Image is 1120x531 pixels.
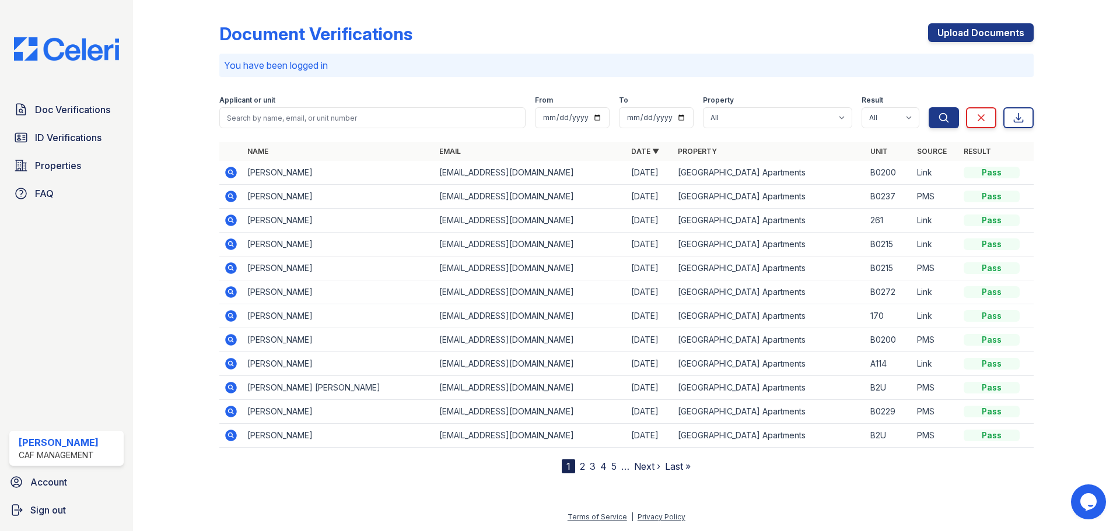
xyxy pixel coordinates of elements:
td: PMS [912,328,959,352]
span: Properties [35,159,81,173]
td: [GEOGRAPHIC_DATA] Apartments [673,400,865,424]
td: [GEOGRAPHIC_DATA] Apartments [673,376,865,400]
td: A114 [866,352,912,376]
a: ID Verifications [9,126,124,149]
td: [PERSON_NAME] [243,233,435,256]
td: [DATE] [626,280,673,304]
td: [EMAIL_ADDRESS][DOMAIN_NAME] [435,209,626,233]
td: [EMAIL_ADDRESS][DOMAIN_NAME] [435,400,626,424]
a: 2 [580,460,585,472]
td: B2U [866,424,912,448]
td: [PERSON_NAME] [243,352,435,376]
td: [PERSON_NAME] [243,209,435,233]
td: Link [912,352,959,376]
div: [PERSON_NAME] [19,435,99,449]
iframe: chat widget [1071,484,1108,519]
td: [DATE] [626,400,673,424]
input: Search by name, email, or unit number [219,107,526,128]
a: Privacy Policy [638,512,685,521]
a: Email [439,147,461,156]
td: B0229 [866,400,912,424]
td: [PERSON_NAME] [243,400,435,424]
td: [DATE] [626,161,673,185]
a: Source [917,147,947,156]
div: Pass [964,167,1020,178]
td: [EMAIL_ADDRESS][DOMAIN_NAME] [435,161,626,185]
a: Property [678,147,717,156]
div: Pass [964,334,1020,346]
td: Link [912,233,959,256]
a: Account [5,470,128,494]
td: PMS [912,185,959,209]
td: [GEOGRAPHIC_DATA] Apartments [673,352,865,376]
td: PMS [912,376,959,400]
td: 170 [866,304,912,328]
div: Pass [964,262,1020,274]
div: 1 [562,459,575,473]
td: B0272 [866,280,912,304]
div: Pass [964,214,1020,226]
td: [DATE] [626,376,673,400]
td: [EMAIL_ADDRESS][DOMAIN_NAME] [435,328,626,352]
td: [GEOGRAPHIC_DATA] Apartments [673,304,865,328]
a: Doc Verifications [9,98,124,121]
label: Property [703,96,734,105]
a: 3 [590,460,596,472]
label: Applicant or unit [219,96,275,105]
td: 261 [866,209,912,233]
a: Last » [665,460,691,472]
td: [GEOGRAPHIC_DATA] Apartments [673,328,865,352]
a: 5 [611,460,617,472]
td: [GEOGRAPHIC_DATA] Apartments [673,209,865,233]
td: [PERSON_NAME] [243,161,435,185]
td: B2U [866,376,912,400]
td: [GEOGRAPHIC_DATA] Apartments [673,256,865,280]
div: Pass [964,286,1020,298]
label: From [535,96,553,105]
td: PMS [912,400,959,424]
td: [PERSON_NAME] [PERSON_NAME] [243,376,435,400]
td: B0237 [866,185,912,209]
div: Pass [964,382,1020,393]
td: B0215 [866,233,912,256]
td: [GEOGRAPHIC_DATA] Apartments [673,280,865,304]
a: Upload Documents [928,23,1034,42]
td: [GEOGRAPHIC_DATA] Apartments [673,424,865,448]
td: [DATE] [626,185,673,209]
td: Link [912,280,959,304]
label: Result [862,96,883,105]
a: Name [247,147,268,156]
p: You have been logged in [224,58,1029,72]
div: Document Verifications [219,23,412,44]
td: [PERSON_NAME] [243,185,435,209]
td: [PERSON_NAME] [243,304,435,328]
div: Pass [964,238,1020,250]
a: Next › [634,460,660,472]
div: | [631,512,633,521]
div: Pass [964,358,1020,370]
span: … [621,459,629,473]
span: ID Verifications [35,131,101,145]
td: [EMAIL_ADDRESS][DOMAIN_NAME] [435,256,626,280]
td: [DATE] [626,256,673,280]
a: Date ▼ [631,147,659,156]
td: [GEOGRAPHIC_DATA] Apartments [673,185,865,209]
td: Link [912,209,959,233]
a: FAQ [9,182,124,205]
div: Pass [964,430,1020,441]
div: Pass [964,406,1020,417]
img: CE_Logo_Blue-a8612792a0a2168367f1c8372b55b34899dd931a85d93a1a3d3e32e68fde9ad4.png [5,37,128,61]
a: Sign out [5,498,128,522]
td: [EMAIL_ADDRESS][DOMAIN_NAME] [435,424,626,448]
td: [EMAIL_ADDRESS][DOMAIN_NAME] [435,352,626,376]
span: Doc Verifications [35,103,110,117]
td: [GEOGRAPHIC_DATA] Apartments [673,161,865,185]
a: Properties [9,154,124,177]
td: [EMAIL_ADDRESS][DOMAIN_NAME] [435,280,626,304]
td: PMS [912,424,959,448]
div: CAF Management [19,449,99,461]
span: Account [30,475,67,489]
td: [DATE] [626,209,673,233]
label: To [619,96,628,105]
